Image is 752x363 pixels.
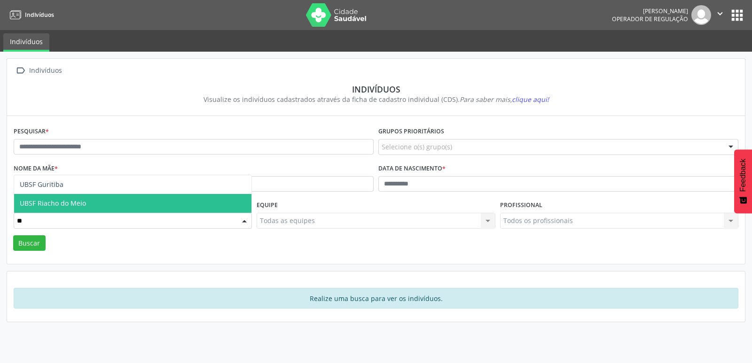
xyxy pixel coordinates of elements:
div: Indivíduos [20,84,732,94]
i:  [14,64,27,77]
span: Feedback [739,159,747,192]
div: Indivíduos [27,64,63,77]
div: Realize uma busca para ver os indivíduos. [14,288,738,309]
span: UBSF Riacho do Meio [20,199,86,208]
i: Para saber mais, [460,95,549,104]
label: Nome da mãe [14,162,58,176]
a:  Indivíduos [14,64,63,77]
button:  [711,5,729,25]
span: Selecione o(s) grupo(s) [382,142,452,152]
label: Data de nascimento [378,162,446,176]
label: Profissional [500,198,542,213]
a: Indivíduos [7,7,54,23]
i:  [715,8,725,19]
span: clique aqui! [512,95,549,104]
a: Indivíduos [3,33,49,52]
span: UBSF Guritiba [20,180,63,189]
div: [PERSON_NAME] [612,7,688,15]
label: Equipe [257,198,278,213]
button: Feedback - Mostrar pesquisa [734,149,752,213]
span: Indivíduos [25,11,54,19]
span: Operador de regulação [612,15,688,23]
img: img [691,5,711,25]
div: Visualize os indivíduos cadastrados através da ficha de cadastro individual (CDS). [20,94,732,104]
button: Buscar [13,235,46,251]
label: Pesquisar [14,124,49,139]
button: apps [729,7,745,23]
label: Grupos prioritários [378,124,444,139]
